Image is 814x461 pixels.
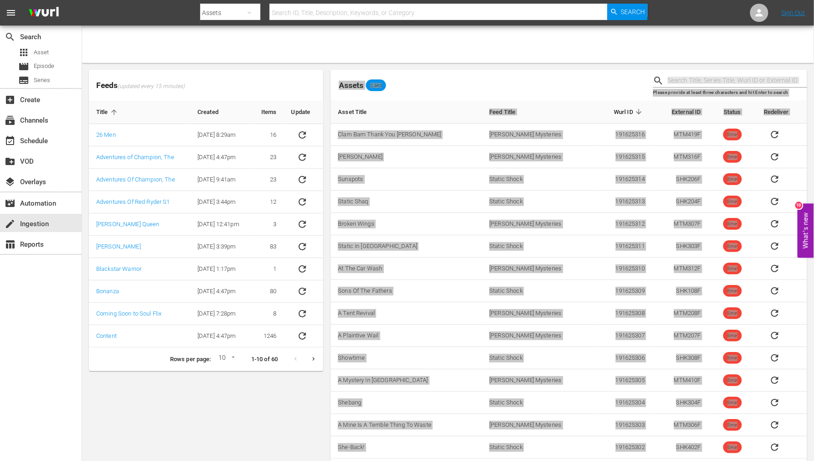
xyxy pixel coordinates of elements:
td: 3 [251,213,284,236]
td: MTM316F [652,146,708,168]
button: Next page [305,350,322,368]
td: MTM208F [652,302,708,325]
td: [DATE] 4:47pm [190,146,251,169]
a: [PERSON_NAME] [338,153,383,160]
a: At The Car Wash [338,265,382,272]
span: Error [723,355,742,362]
a: Clam Bam Thank You [PERSON_NAME] [338,131,441,138]
a: Coming Soon to Soul Flix [96,310,161,317]
a: She-Back! [338,444,364,451]
span: Error [723,288,742,295]
td: [DATE] 12:41pm [190,213,251,236]
td: 191625305 [594,369,652,392]
a: Broken Wings [338,220,374,227]
span: Search [5,31,16,42]
a: A Mine Is A Terrible Thing To Waste [338,421,431,428]
span: Asset Title [338,108,379,116]
span: Schedule [5,135,16,146]
a: Adventures of Champion, The [96,154,174,161]
td: [PERSON_NAME] Mysteries [482,213,593,235]
td: 191625304 [594,392,652,414]
td: Static Shock [482,392,593,414]
span: Series [18,75,29,86]
a: Static Shaq [338,198,368,205]
td: 80 [251,280,284,303]
span: Series [34,76,50,85]
td: [PERSON_NAME] Mysteries [482,302,593,325]
td: [DATE] 7:28pm [190,303,251,325]
span: Channels [5,115,16,126]
span: 2,345 [366,83,386,88]
a: Blackstar Warrior [96,265,141,272]
span: Wurl ID [614,108,645,116]
td: Static Shock [482,168,593,191]
table: sticky table [89,101,323,347]
span: Feeds [89,78,323,93]
span: movie_filter [5,198,16,209]
td: [PERSON_NAME] Mysteries [482,325,593,347]
td: SHK303F [652,235,708,258]
td: 191625307 [594,325,652,347]
th: Redeliver [757,100,807,124]
td: 8 [251,303,284,325]
img: ans4CAIJ8jUAAAAAAAAAAAAAAAAAAAAAAAAgQb4GAAAAAAAAAAAAAAAAAAAAAAAAJMjXAAAAAAAAAAAAAAAAAAAAAAAAgAT5G... [22,2,66,24]
span: Asset [34,48,49,57]
td: 191625313 [594,191,652,213]
a: Sons Of The Fathers [338,287,392,294]
p: Please provide at least three characters and hit Enter to search [653,89,807,97]
a: Showtime [338,354,365,361]
td: 191625316 [594,124,652,146]
span: Error [723,131,742,138]
p: 1-10 of 60 [251,355,278,364]
a: A Plaintive Wail [338,332,378,339]
div: 10 [795,202,803,209]
button: Open Feedback Widget [798,203,814,258]
th: Feed Title [482,100,593,124]
td: Static Shock [482,235,593,258]
a: [PERSON_NAME] [96,243,141,250]
span: Error [723,265,742,272]
a: [PERSON_NAME] Queen [96,221,160,228]
a: 26 Men [96,131,116,138]
td: 191625308 [594,302,652,325]
td: 191625309 [594,280,652,302]
td: SHK204F [652,191,708,213]
table: sticky table [331,100,807,459]
td: Static Shock [482,347,593,369]
td: [PERSON_NAME] Mysteries [482,414,593,436]
td: 191625303 [594,414,652,436]
th: Update [284,101,324,124]
span: Overlays [5,176,16,187]
td: Static Shock [482,280,593,302]
td: 16 [251,124,284,146]
span: Episode [34,62,54,71]
td: Static Shock [482,436,593,459]
a: Bonanza [96,288,119,295]
td: 23 [251,169,284,191]
a: A Tent Revival [338,310,375,316]
td: 191625312 [594,213,652,235]
td: SHK308F [652,347,708,369]
td: [DATE] 9:41am [190,169,251,191]
th: Status [708,100,757,124]
td: SHK206F [652,168,708,191]
span: (updated every 15 minutes) [118,83,185,90]
td: [DATE] 1:17pm [190,258,251,280]
a: Sign Out [782,9,805,16]
span: Error [723,154,742,161]
td: 83 [251,236,284,258]
td: [DATE] 3:39pm [190,236,251,258]
td: MTM307F [652,213,708,235]
div: 10 [215,352,237,366]
td: 191625311 [594,235,652,258]
td: 12 [251,191,284,213]
span: Error [723,243,742,250]
p: Rows per page: [170,355,211,364]
td: [DATE] 4:47pm [190,280,251,303]
td: [PERSON_NAME] Mysteries [482,124,593,146]
a: Adventures Of Champion, The [96,176,175,183]
span: Error [723,176,742,183]
span: VOD [5,156,16,167]
td: SHK304F [652,392,708,414]
span: Created [197,108,230,116]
